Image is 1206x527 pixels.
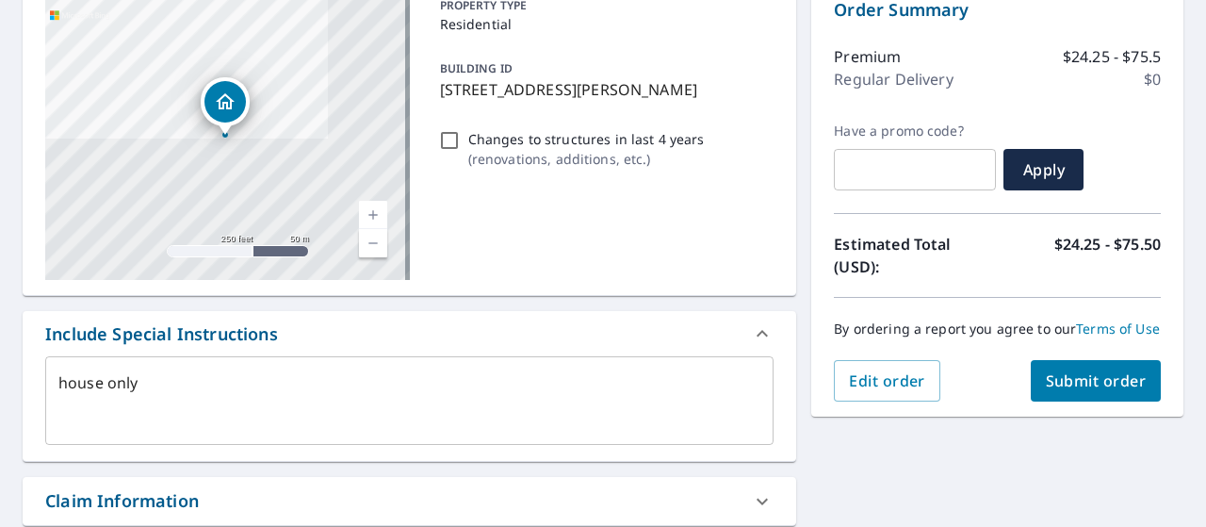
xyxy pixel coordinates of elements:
button: Apply [1003,149,1084,190]
p: Premium [834,45,901,68]
div: Include Special Instructions [23,311,796,356]
p: By ordering a report you agree to our [834,321,1161,338]
div: Include Special Instructions [45,321,278,347]
div: Claim Information [23,477,796,525]
p: Regular Delivery [834,68,953,91]
span: Edit order [849,371,925,391]
label: Have a promo code? [834,123,996,140]
p: Residential [440,14,767,34]
p: ( renovations, additions, etc. ) [468,149,705,169]
div: Dropped pin, building 1, Residential property, 16103 Dodd Rd Kilkenny, MN 56052-4240 [201,77,250,136]
div: Claim Information [45,488,199,514]
a: Terms of Use [1076,320,1160,338]
button: Submit order [1031,360,1162,402]
p: [STREET_ADDRESS][PERSON_NAME] [440,78,767,101]
textarea: house only [58,374,760,428]
p: $0 [1144,68,1161,91]
p: Changes to structures in last 4 years [468,129,705,149]
a: Current Level 17, Zoom Out [359,229,387,257]
p: $24.25 - $75.50 [1054,233,1161,278]
span: Submit order [1046,371,1147,391]
button: Edit order [834,360,940,402]
p: Estimated Total (USD): [834,233,997,278]
p: $24.25 - $75.5 [1063,45,1161,68]
span: Apply [1019,159,1068,180]
p: BUILDING ID [440,60,513,76]
a: Current Level 17, Zoom In [359,201,387,229]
